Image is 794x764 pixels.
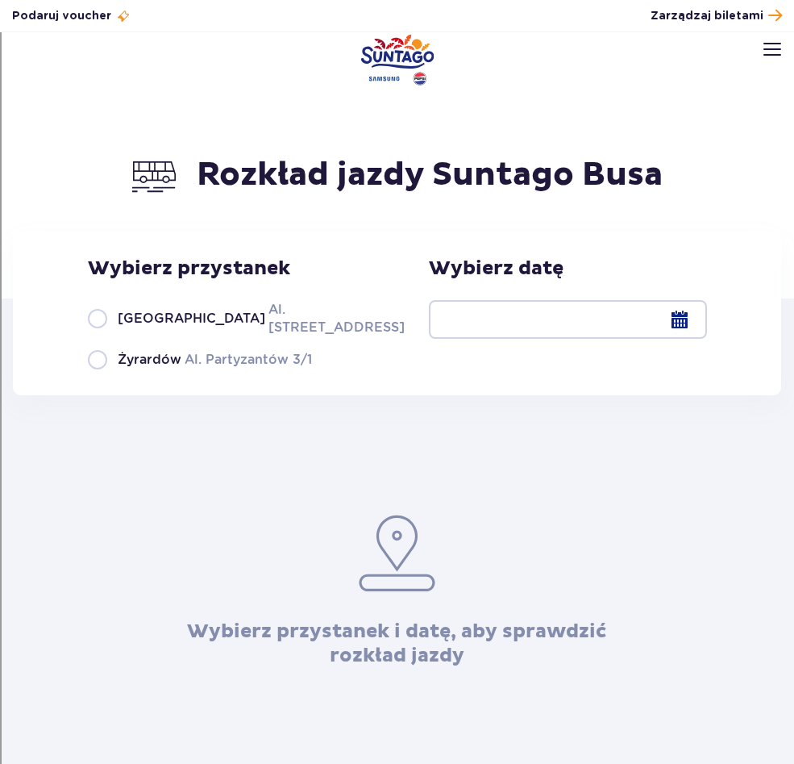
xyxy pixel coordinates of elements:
[651,8,763,24] span: Zarządzaj biletami
[12,8,131,24] a: Podaruj voucher
[88,257,386,281] h3: Wybierz przystanek
[360,34,434,86] a: Park of Poland
[12,8,111,24] span: Podaruj voucher
[88,300,386,336] label: Al. [STREET_ADDRESS]
[651,5,782,27] a: Zarządzaj biletami
[88,349,386,369] label: Al. Partyzantów 3/1
[118,351,181,369] span: Żyrardów
[763,43,781,56] img: Open menu
[118,310,265,328] span: [GEOGRAPHIC_DATA]
[429,257,707,281] h3: Wybierz datę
